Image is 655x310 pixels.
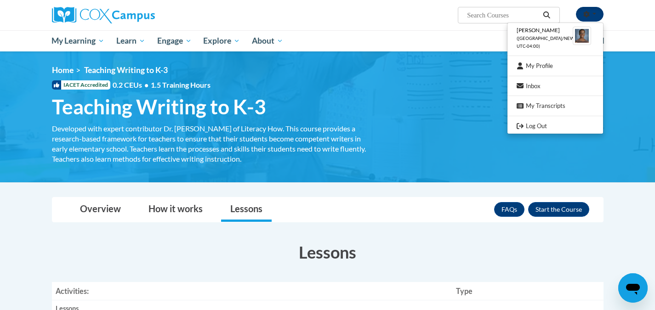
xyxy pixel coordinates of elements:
span: Teaching Writing to K-3 [52,95,266,119]
iframe: Button to launch messaging window [618,273,648,303]
span: 1.5 Training Hours [151,80,211,89]
button: Enroll [528,202,589,217]
a: My Transcripts [507,100,603,112]
a: Explore [197,30,246,51]
a: Engage [151,30,198,51]
input: Search Courses [466,10,540,21]
a: Logout [507,120,603,132]
span: My Learning [51,35,104,46]
a: FAQs [494,202,524,217]
h3: Lessons [52,241,604,264]
a: About [246,30,289,51]
span: About [252,35,283,46]
a: How it works [139,197,212,222]
span: ([GEOGRAPHIC_DATA]/New_York UTC-04:00) [517,36,588,49]
button: Search [540,10,553,21]
th: Type [452,282,604,300]
span: Explore [203,35,240,46]
img: Cox Campus [52,7,155,23]
span: 0.2 CEUs [113,80,211,90]
div: Developed with expert contributor Dr. [PERSON_NAME] of Literacy How. This course provides a resea... [52,124,369,164]
a: Lessons [221,197,272,222]
span: IACET Accredited [52,80,110,90]
span: [PERSON_NAME] [517,27,560,34]
span: Engage [157,35,192,46]
span: Teaching Writing to K-3 [84,65,168,75]
a: Overview [71,197,130,222]
a: Home [52,65,74,75]
a: Learn [110,30,151,51]
button: Account Settings [576,7,604,22]
span: Learn [116,35,145,46]
a: My Profile [507,60,603,72]
th: Activities: [52,282,452,300]
a: Cox Campus [52,7,227,23]
img: Learner Profile Avatar [573,27,591,45]
a: My Learning [46,30,111,51]
span: • [144,80,148,89]
a: Inbox [507,80,603,92]
div: Main menu [38,30,617,51]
